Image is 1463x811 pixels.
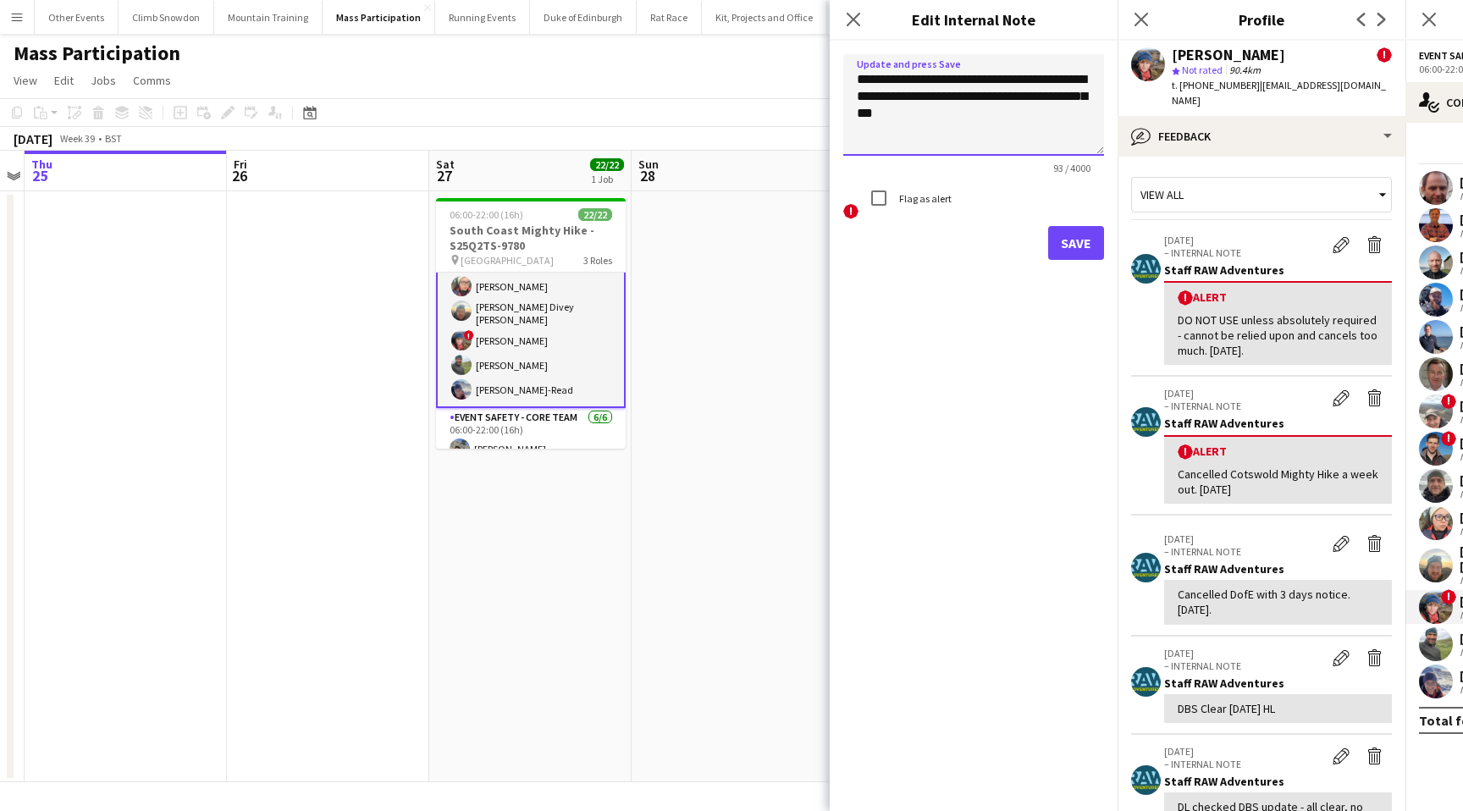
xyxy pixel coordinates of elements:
span: ! [843,204,858,219]
span: 06:00-22:00 (16h) [450,208,523,221]
app-card-role: Event Safety - Core Team6/606:00-22:00 (16h)[PERSON_NAME] [436,408,626,588]
app-job-card: 06:00-22:00 (16h)22/22South Coast Mighty Hike - S25Q2TS-9780 [GEOGRAPHIC_DATA]3 Roles![PERSON_NAM... [436,198,626,449]
p: – INTERNAL NOTE [1164,758,1324,770]
div: [PERSON_NAME] [1172,47,1285,63]
span: Comms [133,73,171,88]
div: 1 Job [591,173,623,185]
div: DBS Clear [DATE] HL [1178,701,1378,716]
button: Mass Participation [323,1,435,34]
span: 22/22 [590,158,624,171]
span: 90.4km [1226,63,1264,76]
p: – INTERNAL NOTE [1164,400,1324,412]
span: 27 [433,166,455,185]
label: Flag as alert [896,192,952,205]
span: Jobs [91,73,116,88]
span: ! [1441,589,1456,604]
span: | [EMAIL_ADDRESS][DOMAIN_NAME] [1172,79,1386,107]
div: Alert [1178,290,1378,306]
button: Kit, Projects and Office [702,1,827,34]
button: Save [1048,226,1104,260]
a: Edit [47,69,80,91]
h3: Edit Internal Note [830,8,1118,30]
div: BST [105,132,122,145]
span: Edit [54,73,74,88]
a: View [7,69,44,91]
p: – INTERNAL NOTE [1164,545,1324,558]
button: Mountain Training [214,1,323,34]
button: Duke of Edinburgh [530,1,637,34]
button: Rat Race [637,1,702,34]
span: View [14,73,37,88]
p: [DATE] [1164,387,1324,400]
div: Staff RAW Adventures [1164,774,1392,789]
p: [DATE] [1164,647,1324,659]
div: Cancelled Cotswold Mighty Hike a week out. [DATE] [1178,466,1378,497]
span: Thu [31,157,52,172]
h3: Profile [1118,8,1405,30]
p: [DATE] [1164,234,1324,246]
p: – INTERNAL NOTE [1164,246,1324,259]
span: ! [1178,290,1193,306]
span: 3 Roles [583,254,612,267]
span: Week 39 [56,132,98,145]
button: Running Events [435,1,530,34]
span: ! [1377,47,1392,63]
button: Climb Snowdon [119,1,214,34]
div: DO NOT USE unless absolutely required - cannot be relied upon and cancels too much. [DATE]. [1178,312,1378,359]
a: Comms [126,69,178,91]
span: Not rated [1182,63,1223,76]
h1: Mass Participation [14,41,180,66]
div: Staff RAW Adventures [1164,262,1392,278]
span: ! [464,330,474,340]
span: 93 / 4000 [1040,162,1104,174]
span: 28 [636,166,659,185]
span: t. [PHONE_NUMBER] [1172,79,1260,91]
span: ! [1178,444,1193,460]
div: Staff RAW Adventures [1164,416,1392,431]
button: Other Events [35,1,119,34]
div: Staff RAW Adventures [1164,676,1392,691]
p: – INTERNAL NOTE [1164,659,1324,672]
span: Sat [436,157,455,172]
button: Climb [PERSON_NAME] [827,1,954,34]
div: Staff RAW Adventures [1164,561,1392,577]
div: Cancelled DofE with 3 days notice. [DATE]. [1178,587,1378,617]
div: Feedback [1118,116,1405,157]
span: Sun [638,157,659,172]
span: 22/22 [578,208,612,221]
div: [DATE] [14,130,52,147]
span: Fri [234,157,247,172]
span: 26 [231,166,247,185]
p: [DATE] [1164,745,1324,758]
p: [DATE] [1164,532,1324,545]
span: ! [1441,431,1456,446]
span: View all [1140,187,1184,202]
a: Jobs [84,69,123,91]
h3: South Coast Mighty Hike - S25Q2TS-9780 [436,223,626,253]
div: Alert [1178,444,1378,460]
span: 25 [29,166,52,185]
span: ! [1441,394,1456,409]
span: [GEOGRAPHIC_DATA] [461,254,554,267]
